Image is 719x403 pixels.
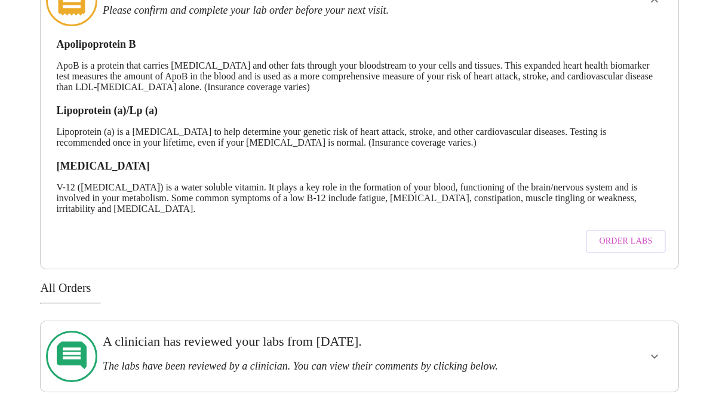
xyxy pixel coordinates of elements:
button: Order Labs [586,230,665,253]
h3: A clinician has reviewed your labs from [DATE]. [103,334,554,349]
h3: [MEDICAL_DATA] [56,160,662,173]
span: Order Labs [599,234,652,249]
h3: Lipoprotein (a)/Lp (a) [56,104,662,117]
p: Lipoprotein (a) is a [MEDICAL_DATA] to help determine your genetic risk of heart attack, stroke, ... [56,127,662,148]
p: ApoB is a protein that carries [MEDICAL_DATA] and other fats through your bloodstream to your cel... [56,60,662,93]
h3: All Orders [40,281,678,295]
h3: Please confirm and complete your lab order before your next visit. [103,4,554,17]
p: V-12 ([MEDICAL_DATA]) is a water soluble vitamin. It plays a key role in the formation of your bl... [56,182,662,214]
h3: Apolipoprotein B [56,38,662,51]
a: Order Labs [583,224,668,259]
button: show more [640,342,669,371]
h3: The labs have been reviewed by a clinician. You can view their comments by clicking below. [103,360,554,373]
